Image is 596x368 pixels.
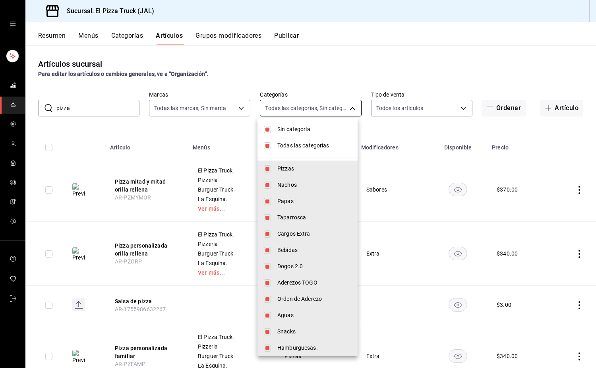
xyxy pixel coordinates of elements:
[277,197,351,205] span: Papas
[277,125,351,134] span: Sin categoría
[277,279,351,287] span: Aderezos TOGO
[277,295,351,303] span: Orden de Aderezo
[277,246,351,254] span: Bebidas
[277,344,351,352] span: Hamburguesas.
[277,311,351,320] span: Aguas
[277,262,351,271] span: Dogos 2.0
[277,213,351,222] span: Taparrosca
[277,327,351,336] span: Snacks
[277,181,351,189] span: Nachos
[277,230,351,238] span: Cargos Extra
[277,141,351,150] span: Todas las categorías
[277,165,351,173] span: Pizzas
